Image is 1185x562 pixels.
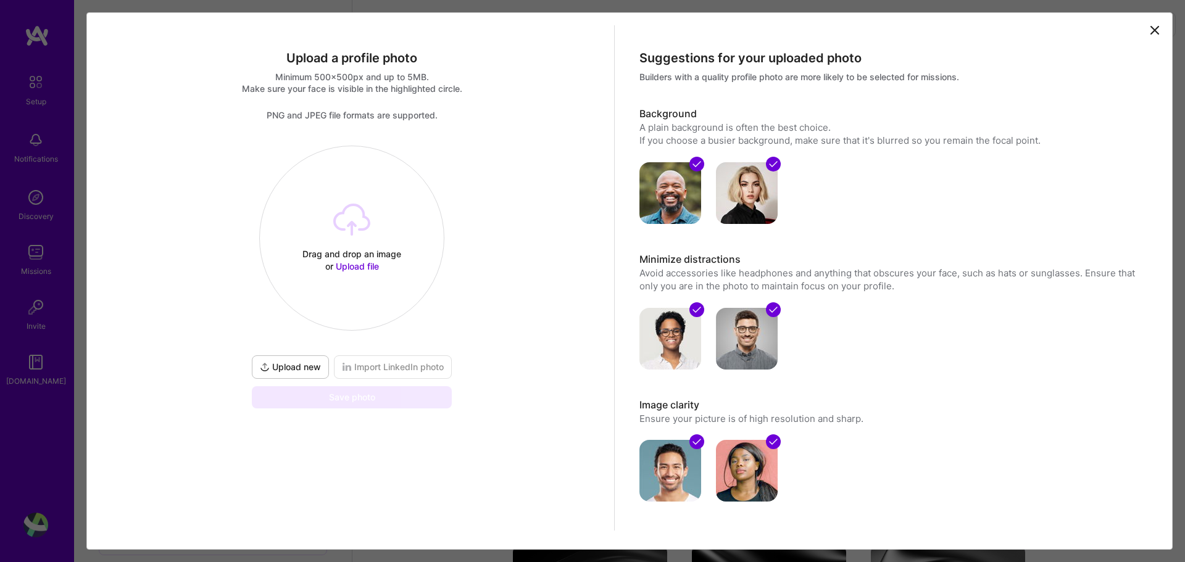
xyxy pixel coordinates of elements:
div: Drag and drop an image or Upload fileUpload newImport LinkedIn photoSave photo [249,146,454,408]
button: Import LinkedIn photo [334,355,452,379]
p: Avoid accessories like headphones and anything that obscures your face, such as hats or sunglasse... [639,267,1145,293]
h3: Image clarity [639,399,1145,412]
img: avatar [716,308,778,370]
p: Ensure your picture is of high resolution and sharp. [639,412,1145,425]
h3: Minimize distractions [639,253,1145,267]
i: icon LinkedInDarkV2 [342,362,352,372]
img: avatar [639,440,701,502]
img: avatar [716,162,778,224]
i: icon Upload [333,201,370,238]
div: If you choose a busier background, make sure that it's blurred so you remain the focal point. [639,134,1145,147]
img: avatar [639,162,701,224]
div: A plain background is often the best choice. [639,121,1145,134]
div: PNG and JPEG file formats are supported. [99,109,605,121]
img: avatar [639,308,701,370]
span: Upload file [336,261,379,271]
div: Minimum 500x500px and up to 5MB. [99,71,605,83]
h3: Background [639,107,1145,121]
div: Drag and drop an image or [299,248,404,271]
div: Suggestions for your uploaded photo [639,50,1145,66]
div: Builders with a quality profile photo are more likely to be selected for missions. [639,71,1145,83]
i: icon UploadDark [260,362,270,372]
span: Import LinkedIn photo [342,361,444,373]
div: Make sure your face is visible in the highlighted circle. [99,83,605,94]
div: Upload a profile photo [99,50,605,66]
span: Upload new [260,361,321,373]
button: Upload new [252,355,329,379]
img: avatar [716,440,778,502]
